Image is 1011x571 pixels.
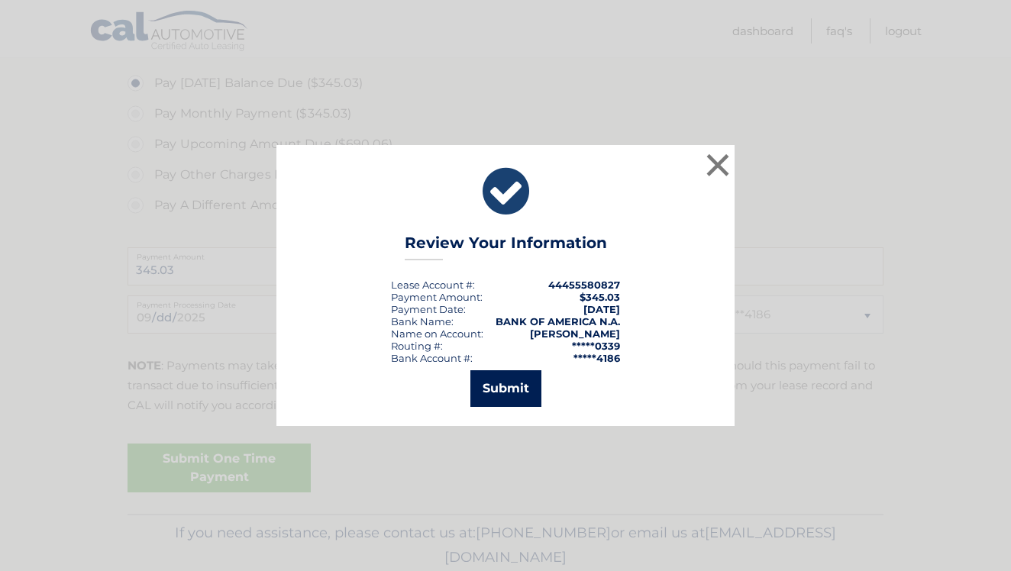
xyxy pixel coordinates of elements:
button: Submit [470,370,541,407]
strong: BANK OF AMERICA N.A. [496,315,620,327]
div: Lease Account #: [391,279,475,291]
div: Routing #: [391,340,443,352]
span: Payment Date [391,303,464,315]
strong: 44455580827 [548,279,620,291]
strong: [PERSON_NAME] [530,327,620,340]
div: : [391,303,466,315]
span: [DATE] [583,303,620,315]
div: Name on Account: [391,327,483,340]
div: Bank Account #: [391,352,473,364]
div: Payment Amount: [391,291,483,303]
button: × [703,150,733,180]
h3: Review Your Information [405,234,607,260]
div: Bank Name: [391,315,454,327]
span: $345.03 [580,291,620,303]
